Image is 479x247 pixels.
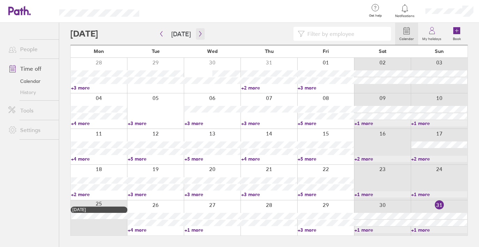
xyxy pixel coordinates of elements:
a: +5 more [298,191,354,198]
a: Settings [3,123,59,137]
a: +2 more [241,85,297,91]
a: +3 more [184,120,241,126]
a: Book [446,23,468,45]
button: [DATE] [166,28,196,40]
a: +3 more [298,85,354,91]
a: +1 more [411,191,467,198]
span: Mon [94,48,104,54]
a: +3 more [128,191,184,198]
a: +3 more [128,120,184,126]
span: Fri [323,48,329,54]
span: Notifications [394,14,416,18]
label: Calendar [395,35,418,41]
div: [DATE] [72,207,126,212]
a: +5 more [184,156,241,162]
input: Filter by employee [305,27,387,40]
a: Calendar [3,76,59,87]
a: +3 more [184,191,241,198]
span: Thu [265,48,274,54]
label: My holidays [418,35,446,41]
a: +5 more [128,156,184,162]
label: Book [449,35,465,41]
a: +1 more [411,120,467,126]
a: +4 more [128,227,184,233]
a: +2 more [71,191,127,198]
a: +1 more [354,227,410,233]
a: Time off [3,62,59,76]
a: Notifications [394,3,416,18]
a: +5 more [298,156,354,162]
span: Tue [152,48,160,54]
a: History [3,87,59,98]
a: +3 more [71,85,127,91]
a: +1 more [354,191,410,198]
a: +1 more [354,120,410,126]
a: +3 more [241,191,297,198]
a: +2 more [354,156,410,162]
a: +3 more [241,120,297,126]
a: My holidays [418,23,446,45]
a: +5 more [298,120,354,126]
a: +4 more [71,120,127,126]
a: +2 more [411,156,467,162]
a: Tools [3,103,59,117]
a: +4 more [241,156,297,162]
span: Sun [435,48,444,54]
a: +4 more [71,156,127,162]
span: Sat [379,48,386,54]
span: Get help [364,14,387,18]
a: +1 more [411,227,467,233]
span: Wed [207,48,218,54]
a: Calendar [395,23,418,45]
a: +3 more [298,227,354,233]
a: People [3,42,59,56]
a: +1 more [184,227,241,233]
